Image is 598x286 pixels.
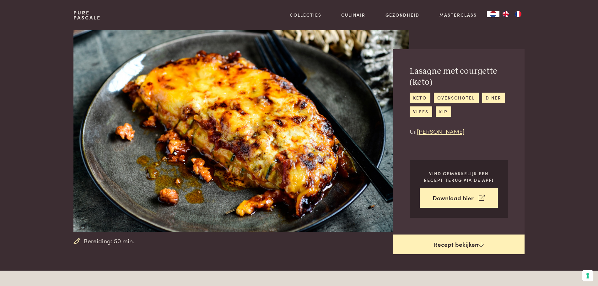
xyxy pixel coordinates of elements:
[410,66,508,88] h2: Lasagne met courgette (keto)
[439,12,477,18] a: Masterclass
[341,12,365,18] a: Culinair
[290,12,321,18] a: Collecties
[499,11,525,17] ul: Language list
[482,93,505,103] a: diner
[410,93,430,103] a: keto
[487,11,499,17] a: NL
[512,11,525,17] a: FR
[410,106,432,117] a: vlees
[434,93,479,103] a: ovenschotel
[420,170,498,183] p: Vind gemakkelijk een recept terug via de app!
[417,127,465,135] a: [PERSON_NAME]
[84,236,134,246] span: Bereiding: 50 min.
[499,11,512,17] a: EN
[420,188,498,208] a: Download hier
[385,12,419,18] a: Gezondheid
[410,127,508,136] p: Uit
[582,270,593,281] button: Uw voorkeuren voor toestemming voor trackingtechnologieën
[73,10,101,20] a: PurePascale
[393,235,525,255] a: Recept bekijken
[487,11,525,17] aside: Language selected: Nederlands
[73,30,409,232] img: Lasagne met courgette (keto)
[487,11,499,17] div: Language
[436,106,451,117] a: kip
